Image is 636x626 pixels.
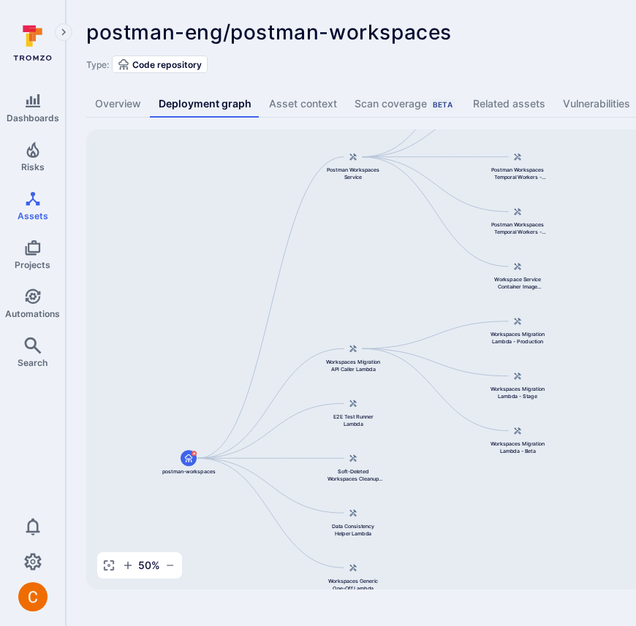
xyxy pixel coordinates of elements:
[162,467,216,475] span: postman-workspaces
[488,221,547,236] span: Postman Workspaces Temporal Workers - Preview
[21,161,45,172] span: Risks
[138,558,160,573] span: 50 %
[488,386,547,400] span: Workspaces Migration Lambda - Stage
[324,522,382,537] span: Data Consistency Helper Lambda
[5,308,60,319] span: Automations
[488,440,547,455] span: Workspaces Migration Lambda - Beta
[18,210,48,221] span: Assets
[132,59,202,70] span: Code repository
[488,331,547,346] span: Workspaces Migration Lambda - Production
[86,91,150,118] a: Overview
[15,259,50,270] span: Projects
[324,358,382,373] span: Workspaces Migration API Caller Lambda
[324,467,382,482] span: Soft-Deleted Workspaces Cleanup Lambda
[150,91,260,118] a: Deployment graph
[324,577,382,592] span: Workspaces Generic One-Off Lambda
[324,167,382,181] span: Postman Workspaces Service
[488,276,547,291] span: Workspace Service Container Image Repository
[18,582,48,611] div: Camilo Rivera
[86,20,452,45] span: postman-eng/postman-workspaces
[7,112,59,123] span: Dashboards
[18,582,48,611] img: ACg8ocJuq_DPPTkXyD9OlTnVLvDrpObecjcADscmEHLMiTyEnTELew=s96-c
[488,167,547,181] span: Postman Workspaces Temporal Workers - Beta
[464,91,554,118] a: Related assets
[430,99,455,110] div: Beta
[18,357,48,368] span: Search
[58,26,69,39] i: Expand navigation menu
[55,23,72,41] button: Expand navigation menu
[324,413,382,427] span: E2E Test Runner Lambda
[355,96,455,111] div: Scan coverage
[86,59,109,70] span: Type:
[260,91,346,118] a: Asset context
